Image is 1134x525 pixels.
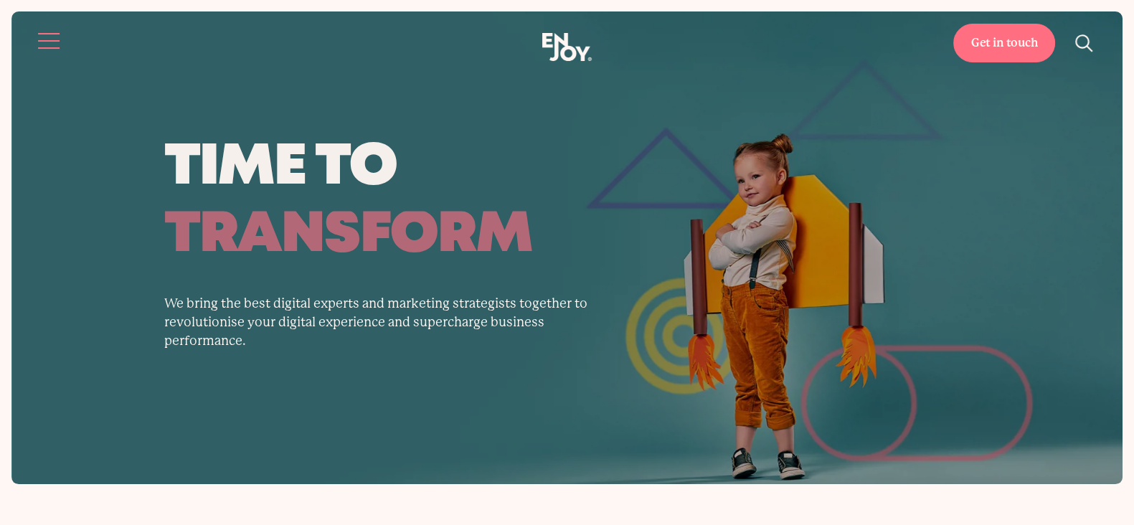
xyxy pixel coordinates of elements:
span: time to [164,148,970,188]
button: Site navigation [34,26,65,56]
a: Get in touch [953,24,1055,62]
span: transform [164,211,532,258]
button: Site search [1069,28,1100,58]
p: We bring the best digital experts and marketing strategists together to revolutionise your digita... [164,294,595,350]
